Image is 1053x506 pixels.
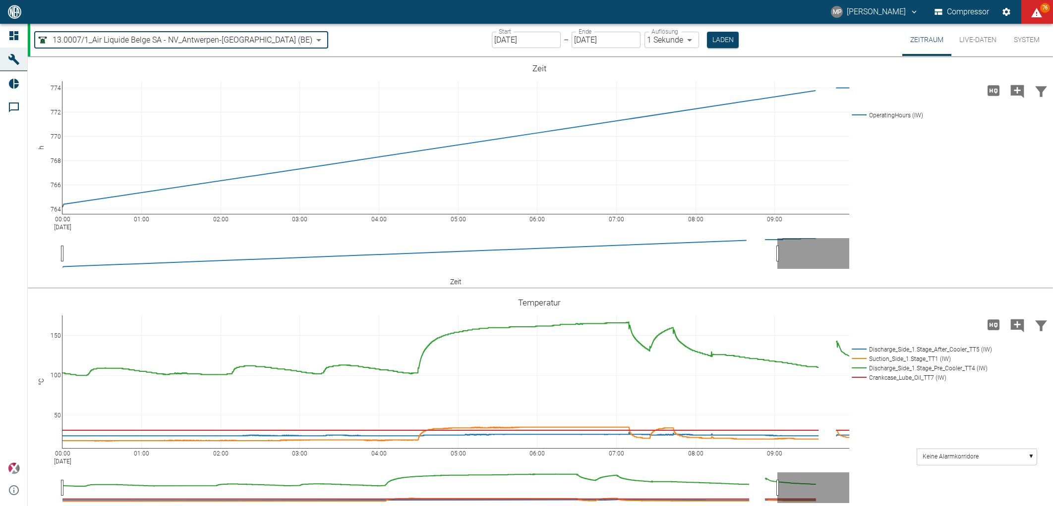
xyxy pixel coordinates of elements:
[1005,78,1029,103] button: Kommentar hinzufügen
[1029,312,1053,338] button: Daten filtern
[982,319,1005,329] span: Hohe Auflösung
[492,32,561,48] input: DD.MM.YYYY
[1005,312,1029,338] button: Kommentar hinzufügen
[564,34,569,46] p: –
[37,34,312,46] a: 13.0007/1_Air Liquide Belge SA - NV_Antwerpen-[GEOGRAPHIC_DATA] (BE)
[902,24,951,56] button: Zeitraum
[933,3,992,21] button: Compressor
[1040,3,1050,13] span: 76
[707,32,739,48] button: Laden
[923,453,979,460] text: Keine Alarmkorridore
[951,24,1004,56] button: Live-Daten
[644,32,699,48] div: 1 Sekunde
[831,6,843,18] div: MP
[1029,78,1053,103] button: Daten filtern
[572,32,641,48] input: DD.MM.YYYY
[579,27,591,36] label: Ende
[997,3,1015,21] button: Einstellungen
[53,34,312,46] span: 13.0007/1_Air Liquide Belge SA - NV_Antwerpen-[GEOGRAPHIC_DATA] (BE)
[982,85,1005,95] span: Hohe Auflösung
[1004,24,1049,56] button: System
[8,462,20,474] img: Xplore Logo
[829,3,920,21] button: marc.philipps@neac.de
[7,5,22,18] img: logo
[651,27,678,36] label: Auflösung
[499,27,511,36] label: Start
